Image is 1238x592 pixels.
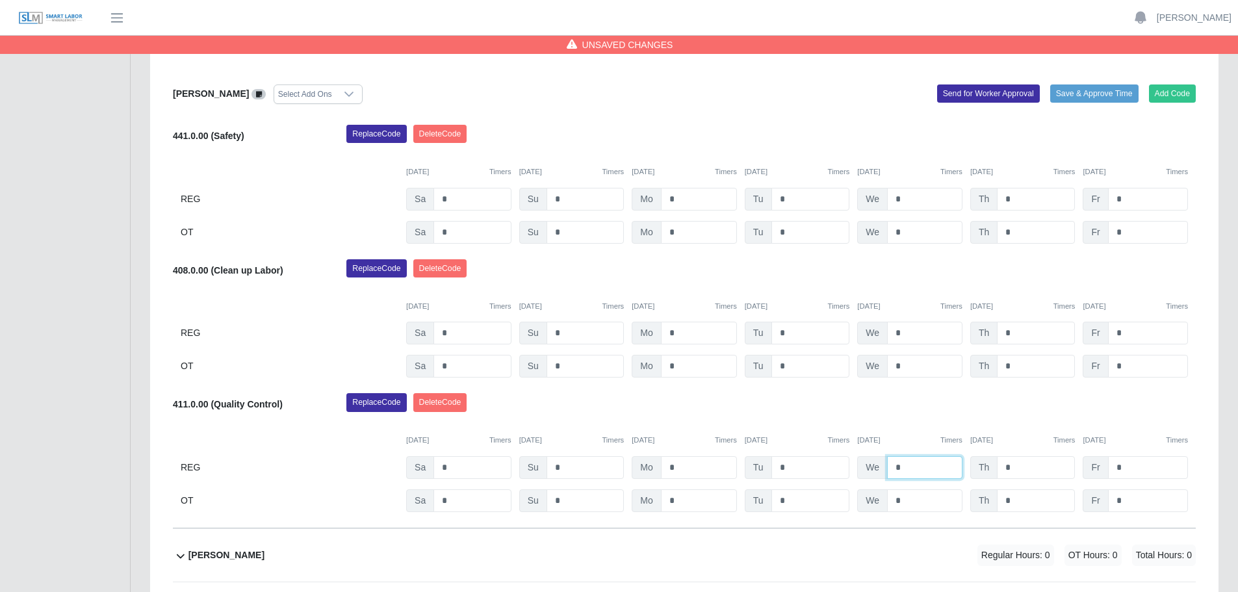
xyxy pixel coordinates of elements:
[413,393,467,411] button: DeleteCode
[970,435,1076,446] div: [DATE]
[970,456,998,479] span: Th
[1053,435,1076,446] button: Timers
[977,545,1054,566] span: Regular Hours: 0
[970,489,998,512] span: Th
[406,322,434,344] span: Sa
[602,166,624,177] button: Timers
[173,88,249,99] b: [PERSON_NAME]
[937,84,1040,103] button: Send for Worker Approval
[1083,221,1108,244] span: Fr
[970,355,998,378] span: Th
[413,259,467,277] button: DeleteCode
[715,166,737,177] button: Timers
[346,125,406,143] button: ReplaceCode
[519,435,625,446] div: [DATE]
[181,489,398,512] div: OT
[1083,435,1188,446] div: [DATE]
[745,301,850,312] div: [DATE]
[18,11,83,25] img: SLM Logo
[857,435,962,446] div: [DATE]
[828,166,850,177] button: Timers
[181,322,398,344] div: REG
[632,301,737,312] div: [DATE]
[857,322,888,344] span: We
[406,188,434,211] span: Sa
[346,393,406,411] button: ReplaceCode
[1083,489,1108,512] span: Fr
[1064,545,1122,566] span: OT Hours: 0
[1083,188,1108,211] span: Fr
[274,85,336,103] div: Select Add Ons
[1166,166,1188,177] button: Timers
[1083,456,1108,479] span: Fr
[251,88,266,99] a: View/Edit Notes
[406,435,511,446] div: [DATE]
[1050,84,1139,103] button: Save & Approve Time
[519,221,547,244] span: Su
[406,301,511,312] div: [DATE]
[1053,166,1076,177] button: Timers
[745,221,772,244] span: Tu
[857,456,888,479] span: We
[173,131,244,141] b: 441.0.00 (Safety)
[940,166,962,177] button: Timers
[745,355,772,378] span: Tu
[745,322,772,344] span: Tu
[173,399,283,409] b: 411.0.00 (Quality Control)
[406,355,434,378] span: Sa
[745,166,850,177] div: [DATE]
[519,322,547,344] span: Su
[173,265,283,276] b: 408.0.00 (Clean up Labor)
[745,489,772,512] span: Tu
[857,188,888,211] span: We
[1149,84,1196,103] button: Add Code
[1083,355,1108,378] span: Fr
[406,166,511,177] div: [DATE]
[970,221,998,244] span: Th
[857,489,888,512] span: We
[632,166,737,177] div: [DATE]
[1166,435,1188,446] button: Timers
[181,221,398,244] div: OT
[489,166,511,177] button: Timers
[602,435,624,446] button: Timers
[489,435,511,446] button: Timers
[602,301,624,312] button: Timers
[406,489,434,512] span: Sa
[413,125,467,143] button: DeleteCode
[519,166,625,177] div: [DATE]
[970,166,1076,177] div: [DATE]
[346,259,406,277] button: ReplaceCode
[406,221,434,244] span: Sa
[1083,322,1108,344] span: Fr
[519,301,625,312] div: [DATE]
[632,188,661,211] span: Mo
[970,322,998,344] span: Th
[745,435,850,446] div: [DATE]
[1157,11,1232,25] a: [PERSON_NAME]
[1166,301,1188,312] button: Timers
[519,489,547,512] span: Su
[1083,166,1188,177] div: [DATE]
[970,301,1076,312] div: [DATE]
[715,301,737,312] button: Timers
[632,489,661,512] span: Mo
[632,221,661,244] span: Mo
[181,456,398,479] div: REG
[970,188,998,211] span: Th
[745,188,772,211] span: Tu
[489,301,511,312] button: Timers
[632,435,737,446] div: [DATE]
[940,435,962,446] button: Timers
[745,456,772,479] span: Tu
[632,322,661,344] span: Mo
[940,301,962,312] button: Timers
[857,221,888,244] span: We
[519,188,547,211] span: Su
[1083,301,1188,312] div: [DATE]
[173,529,1196,582] button: [PERSON_NAME] Regular Hours: 0 OT Hours: 0 Total Hours: 0
[188,548,264,562] b: [PERSON_NAME]
[519,355,547,378] span: Su
[181,188,398,211] div: REG
[828,435,850,446] button: Timers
